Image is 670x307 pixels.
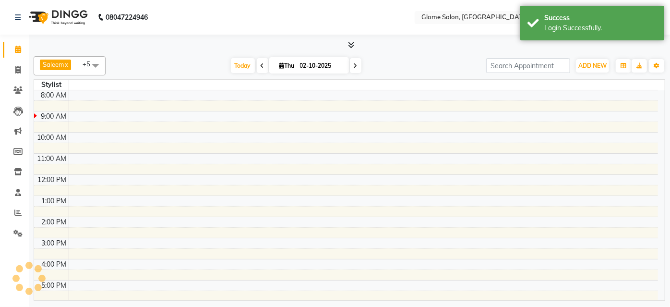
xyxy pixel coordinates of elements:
[40,217,69,227] div: 2:00 PM
[40,281,69,291] div: 5:00 PM
[106,4,148,31] b: 08047224946
[34,80,69,90] div: Stylist
[36,133,69,143] div: 10:00 AM
[24,4,90,31] img: logo
[544,23,657,33] div: Login Successfully.
[578,62,607,69] span: ADD NEW
[43,61,64,68] span: Saleem
[39,90,69,100] div: 8:00 AM
[486,58,570,73] input: Search Appointment
[40,196,69,206] div: 1:00 PM
[576,59,609,73] button: ADD NEW
[36,175,69,185] div: 12:00 PM
[39,111,69,122] div: 9:00 AM
[231,58,255,73] span: Today
[40,238,69,248] div: 3:00 PM
[83,60,97,68] span: +5
[40,259,69,270] div: 4:00 PM
[277,62,297,69] span: Thu
[64,61,68,68] a: x
[36,154,69,164] div: 11:00 AM
[544,13,657,23] div: Success
[297,59,345,73] input: 2025-10-02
